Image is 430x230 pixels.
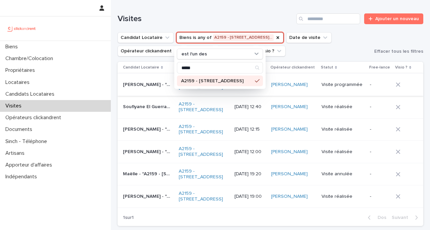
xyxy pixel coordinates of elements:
font: A2159 - [STREET_ADDRESS] [179,169,223,179]
font: Effacer tous les filtres [374,49,423,54]
font: Suivant [392,215,408,220]
font: - [370,194,371,199]
font: 1 [123,215,125,220]
font: Candidats Locataires [5,91,54,97]
button: Dos [362,215,389,221]
tr: [PERSON_NAME] - "A2159 - [STREET_ADDRESS]" A2159 - [STREET_ADDRESS] [DATE] 12:15[PERSON_NAME] Vis... [118,118,423,141]
font: Artisans [5,150,25,156]
a: [PERSON_NAME] [271,82,308,88]
font: Visite réalisée [321,127,352,132]
a: A2159 - [STREET_ADDRESS] [179,191,227,202]
font: A2159 - [STREET_ADDRESS] [179,102,223,112]
font: - [370,149,371,154]
a: [PERSON_NAME] [271,194,308,199]
font: Apporteur d'affaires [5,162,52,168]
font: Ajouter un nouveau [375,16,419,21]
font: - [370,172,371,176]
font: Opérateurs clickandrent [5,115,61,120]
button: Biens [176,32,284,43]
tr: Soufiyane El Guerrabi - "A2159 - [STREET_ADDRESS]" A2159 - [STREET_ADDRESS] [DATE] 12:40[PERSON_N... [118,96,423,118]
font: Visio ? [395,65,407,70]
p: Grégoire Sinoquet - "A2159 - 33 rue Allou, Amiens 80000" [123,148,172,155]
font: Documents [5,127,32,132]
font: A2159 - [STREET_ADDRESS] [179,124,223,135]
button: Date de visite [286,32,332,43]
font: est l'un des [181,51,207,56]
a: A2159 - [STREET_ADDRESS] [179,101,227,113]
a: A2159 - [STREET_ADDRESS] [179,146,227,157]
font: A2159 - [STREET_ADDRESS] [179,191,223,201]
font: Propriétaires [5,67,35,73]
font: [PERSON_NAME] [271,104,308,109]
font: [DATE] 12:15 [234,127,260,132]
input: Recherche [296,13,360,24]
font: Visite réalisée [321,149,352,154]
font: Visite réalisée [321,194,352,199]
font: [DATE] 12:40 [234,104,261,109]
font: [PERSON_NAME] [271,149,308,154]
a: A2159 - [STREET_ADDRESS] [179,169,227,180]
p: Rayhan Lakioui - "A2159 - 33 rue Allou, Amiens 80000" [123,81,172,88]
a: Ajouter un nouveau [364,13,423,24]
p: Soufiyane El Guerrabi - "A2159 - 33 rue Allou, Amiens 80000" [123,103,172,110]
font: Sinch - Téléphone [5,139,47,144]
font: [DATE] 19:00 [234,194,262,199]
button: Effacer tous les filtres [372,46,423,56]
font: [DATE] 19:20 [234,172,261,176]
font: Visites [5,103,21,108]
font: Visite programmée [321,82,362,87]
font: Chambre/Colocation [5,56,53,61]
font: Candidat Locataire [123,65,159,70]
a: [PERSON_NAME] [271,104,308,110]
font: [PERSON_NAME] [271,82,308,87]
font: - [370,127,371,132]
font: Visite réalisée [321,104,352,109]
font: [PERSON_NAME] [271,172,308,176]
font: [PERSON_NAME] - "A2159 - [STREET_ADDRESS]" [123,149,231,154]
a: [PERSON_NAME] [271,149,308,155]
tr: [PERSON_NAME] - "A2159 - [STREET_ADDRESS]" A2159 - [STREET_ADDRESS] [DATE] 12:00[PERSON_NAME] Vis... [118,141,423,163]
p: Pierre Averous - "A2159 - 33 rue Allou, Amiens 80000" [123,192,172,199]
a: A2159 - [STREET_ADDRESS] [179,124,227,135]
font: - [370,82,371,87]
button: Visio ? [257,46,286,56]
img: UCB0brd3T0yccxBKYDjQ [5,22,38,35]
button: Opérateur clickandrent [118,46,183,56]
font: Free-lance [369,65,390,70]
button: Suivant [389,215,423,221]
font: [DATE] 12:00 [234,149,261,154]
tr: [PERSON_NAME] - "A2159 - [STREET_ADDRESS]" A2159 - [STREET_ADDRESS] [DATE] 13:15[PERSON_NAME] Vis... [118,74,423,96]
font: Biens [5,44,18,49]
tr: Maëlle - "A2159 - [STREET_ADDRESS]" A2159 - [STREET_ADDRESS] [DATE] 19:20[PERSON_NAME] Visite ann... [118,163,423,185]
font: [PERSON_NAME] - "A2159 - [STREET_ADDRESS]" [123,82,231,87]
font: Indépendants [5,174,37,179]
div: Recherche [177,62,263,74]
font: Visite annulée [321,172,352,176]
font: A2159 - [STREET_ADDRESS] [179,146,223,157]
button: Candidat Locataire [118,32,174,43]
font: Statut [321,65,333,70]
font: Dos [378,215,386,220]
font: 1 [132,215,134,220]
a: [PERSON_NAME] [271,171,308,177]
tr: [PERSON_NAME] - "A2159 - [STREET_ADDRESS]" A2159 - [STREET_ADDRESS] [DATE] 19:00[PERSON_NAME] Vis... [118,185,423,208]
font: Opérateur clickandrent [270,65,315,70]
font: A2159 - [STREET_ADDRESS] [181,79,244,83]
p: Alyssia Dutriaux - "A2159 - 33 rue Allou, Amiens 80000" [123,125,172,132]
font: Soufiyane El Guerrabi - "A2159 - [STREET_ADDRESS]" [123,104,241,109]
font: Visites [118,15,142,23]
a: [PERSON_NAME] [271,127,308,132]
font: [PERSON_NAME] - "A2159 - [STREET_ADDRESS]" [123,194,231,199]
font: sur [125,215,132,220]
font: Maëlle - "A2159 - [STREET_ADDRESS]" [123,172,208,176]
p: Maëlle - "A2159 - 33 rue Allou, Amiens 80000" [123,170,172,177]
font: [PERSON_NAME] - "A2159 - [STREET_ADDRESS]" [123,127,231,132]
font: Locataires [5,80,30,85]
input: Recherche [177,62,263,73]
font: - [370,104,371,109]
